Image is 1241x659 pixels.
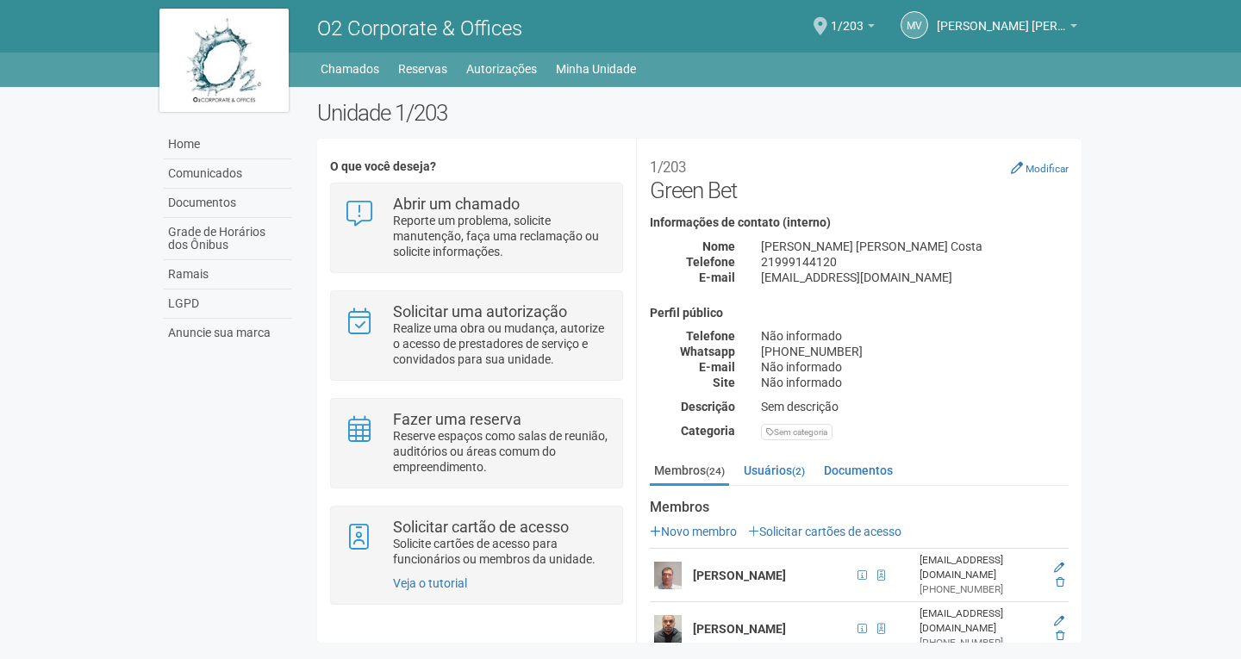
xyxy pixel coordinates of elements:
a: Documentos [164,189,291,218]
a: Modificar [1011,161,1069,175]
h4: Perfil público [650,307,1069,320]
a: MV [901,11,928,39]
div: [EMAIL_ADDRESS][DOMAIN_NAME] [920,606,1043,636]
small: (24) [706,465,725,477]
p: Reserve espaços como salas de reunião, auditórios ou áreas comum do empreendimento. [393,428,609,475]
a: LGPD [164,289,291,319]
a: Veja o tutorial [393,576,467,590]
img: user.png [654,562,682,589]
a: Novo membro [650,525,737,538]
strong: Solicitar cartão de acesso [393,518,569,536]
a: Solicitar cartão de acesso Solicite cartões de acesso para funcionários ou membros da unidade. [344,519,608,567]
div: 21999144120 [748,254,1082,270]
a: Abrir um chamado Reporte um problema, solicite manutenção, faça uma reclamação ou solicite inform... [344,196,608,259]
strong: Telefone [686,255,735,269]
p: Solicite cartões de acesso para funcionários ou membros da unidade. [393,536,609,567]
div: [PHONE_NUMBER] [920,636,1043,650]
small: 1/203 [650,159,686,176]
strong: Solicitar uma autorização [393,302,567,320]
a: Solicitar cartões de acesso [748,525,901,538]
small: (2) [792,465,805,477]
a: Editar membro [1054,562,1064,574]
a: [PERSON_NAME] [PERSON_NAME] [937,22,1077,35]
div: [EMAIL_ADDRESS][DOMAIN_NAME] [920,553,1043,582]
a: Minha Unidade [556,57,636,81]
a: Autorizações [466,57,537,81]
h4: Informações de contato (interno) [650,216,1069,229]
strong: Nome [702,239,735,253]
div: [PERSON_NAME] [PERSON_NAME] Costa [748,239,1082,254]
div: Sem descrição [748,399,1082,414]
strong: Abrir um chamado [393,195,520,213]
strong: Telefone [686,329,735,343]
div: Sem categoria [761,424,833,440]
span: Marcus Vinicius da Silveira Costa [937,3,1066,33]
p: Reporte um problema, solicite manutenção, faça uma reclamação ou solicite informações. [393,213,609,259]
a: Home [164,130,291,159]
a: Chamados [321,57,379,81]
strong: [PERSON_NAME] [693,622,786,636]
a: Grade de Horários dos Ônibus [164,218,291,260]
a: Fazer uma reserva Reserve espaços como salas de reunião, auditórios ou áreas comum do empreendime... [344,412,608,475]
div: [PHONE_NUMBER] [748,344,1082,359]
a: Membros(24) [650,457,729,486]
div: Não informado [748,359,1082,375]
a: Documentos [820,457,897,483]
a: Excluir membro [1056,630,1064,642]
h2: Unidade 1/203 [317,100,1082,126]
div: [EMAIL_ADDRESS][DOMAIN_NAME] [748,270,1082,285]
strong: [PERSON_NAME] [693,569,786,582]
div: Não informado [748,328,1082,344]
a: Ramais [164,260,291,289]
div: Não informado [748,375,1082,390]
a: Reservas [398,57,447,81]
a: Excluir membro [1056,576,1064,588]
a: 1/203 [831,22,875,35]
img: logo.jpg [159,9,289,112]
a: Usuários(2) [739,457,809,483]
div: [PHONE_NUMBER] [920,582,1043,597]
span: O2 Corporate & Offices [317,16,522,40]
img: user.png [654,615,682,643]
small: Modificar [1026,163,1069,175]
strong: E-mail [699,270,735,284]
span: 1/203 [831,3,864,33]
strong: Categoria [681,424,735,438]
strong: Whatsapp [680,345,735,358]
strong: Fazer uma reserva [393,410,521,428]
strong: Membros [650,500,1069,515]
strong: Site [713,376,735,389]
a: Comunicados [164,159,291,189]
h4: O que você deseja? [330,160,622,173]
a: Solicitar uma autorização Realize uma obra ou mudança, autorize o acesso de prestadores de serviç... [344,304,608,367]
strong: E-mail [699,360,735,374]
strong: Descrição [681,400,735,413]
p: Realize uma obra ou mudança, autorize o acesso de prestadores de serviço e convidados para sua un... [393,320,609,367]
a: Editar membro [1054,615,1064,627]
h2: Green Bet [650,152,1069,203]
a: Anuncie sua marca [164,319,291,347]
